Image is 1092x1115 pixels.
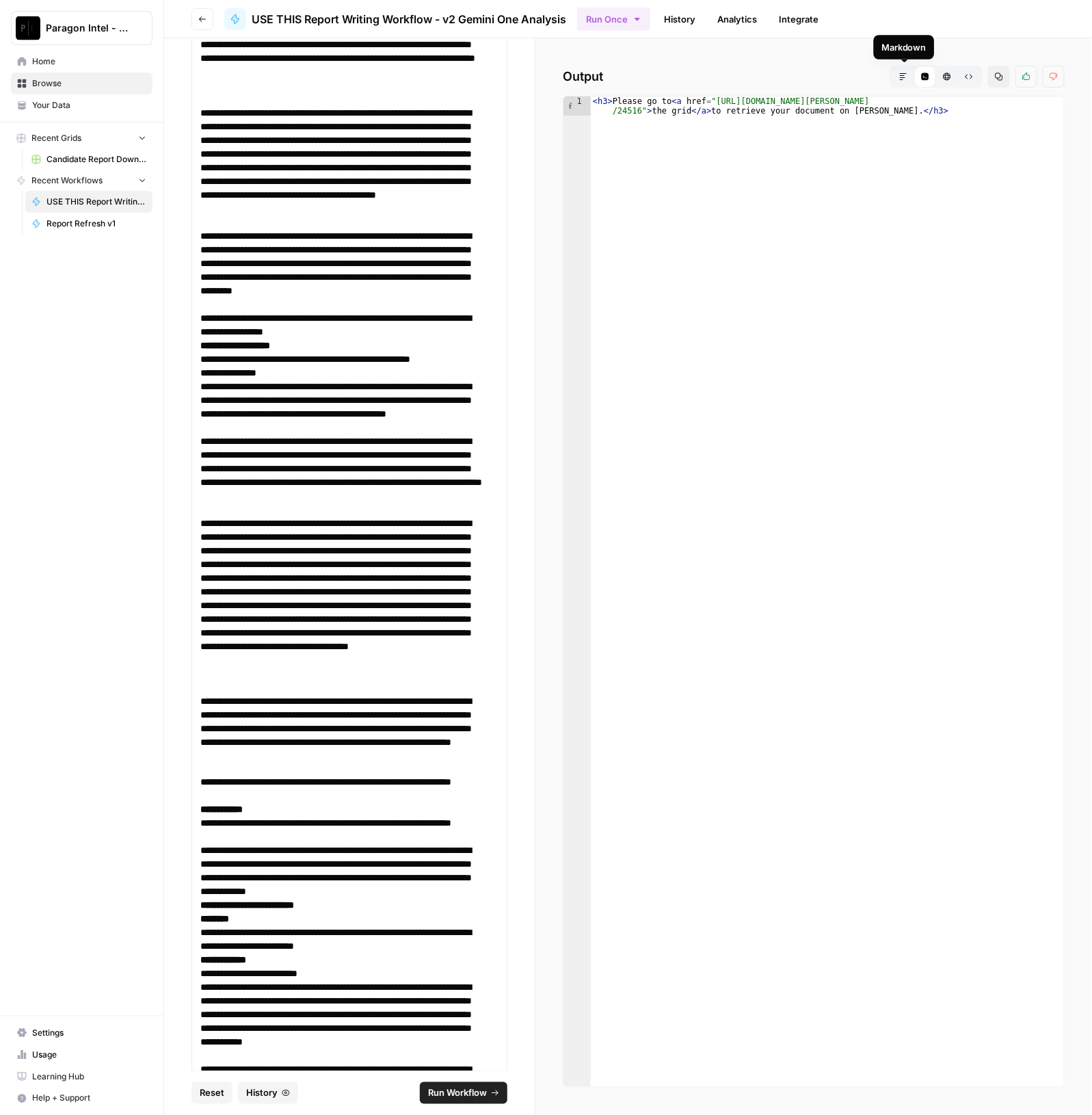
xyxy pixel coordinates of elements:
[224,8,566,30] a: USE THIS Report Writing Workflow - v2 Gemini One Analysis
[46,218,146,230] span: Report Refresh v1
[238,1082,298,1104] button: History
[563,96,576,106] span: Info, read annotations row 1
[563,66,1065,88] h2: Output
[11,1088,152,1110] button: Help + Support
[32,1027,146,1039] span: Settings
[32,1049,146,1061] span: Usage
[32,1071,146,1083] span: Learning Hub
[11,1066,152,1088] a: Learning Hub
[46,196,146,208] span: USE THIS Report Writing Workflow - v2 Gemini One Analysis
[31,174,103,187] span: Recent Workflows
[11,170,152,191] button: Recent Workflows
[563,96,591,116] div: 1
[32,77,146,90] span: Browse
[428,1086,487,1100] span: Run Workflow
[709,8,765,30] a: Analytics
[771,8,827,30] a: Integrate
[11,1022,152,1044] a: Settings
[656,8,704,30] a: History
[25,213,152,235] a: Report Refresh v1
[11,51,152,73] a: Home
[11,11,152,45] button: Workspace: Paragon Intel - Bill / Ty / Colby R&D
[46,21,129,35] span: Paragon Intel - Bill / Ty / [PERSON_NAME] R&D
[32,55,146,68] span: Home
[191,1082,232,1104] button: Reset
[200,1086,224,1100] span: Reset
[32,1092,146,1105] span: Help + Support
[11,1044,152,1066] a: Usage
[11,128,152,148] button: Recent Grids
[252,11,566,27] span: USE THIS Report Writing Workflow - v2 Gemini One Analysis
[11,94,152,116] a: Your Data
[46,153,146,166] span: Candidate Report Download Sheet
[31,132,81,144] span: Recent Grids
[16,16,40,40] img: Paragon Intel - Bill / Ty / Colby R&D Logo
[246,1086,278,1100] span: History
[25,148,152,170] a: Candidate Report Download Sheet
[420,1082,507,1104] button: Run Workflow
[25,191,152,213] a: USE THIS Report Writing Workflow - v2 Gemini One Analysis
[577,8,650,31] button: Run Once
[11,73,152,94] a: Browse
[32,99,146,112] span: Your Data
